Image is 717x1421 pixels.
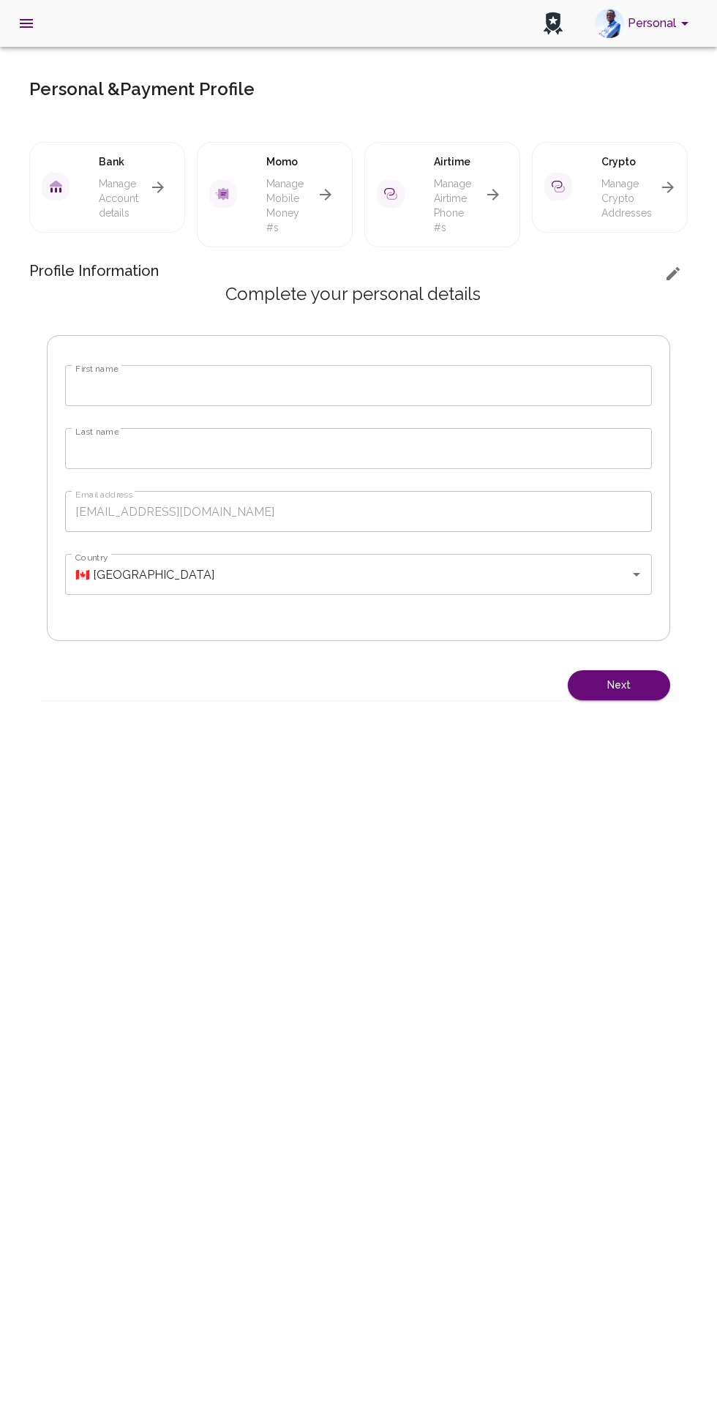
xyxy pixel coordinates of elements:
[266,176,311,235] p: Manage Mobile Money #s
[75,425,119,438] label: Last name
[568,670,670,700] button: Next
[601,176,653,220] p: Manage Crypto Addresses
[434,154,470,170] h6: Airtime
[601,154,636,170] h6: Crypto
[209,180,237,208] img: svg for account
[589,4,699,42] button: account of current user
[434,176,478,235] p: Manage Airtime Phone #s
[29,259,688,282] h6: Profile Information
[626,564,647,585] button: Open
[9,6,44,41] button: open drawer
[47,282,670,312] h2: Complete your personal details
[266,154,298,170] h6: Momo
[377,180,405,208] img: svg for account
[595,9,624,38] img: avatar
[99,176,143,220] p: Manage Account details
[75,362,119,375] label: First name
[75,488,132,500] label: Email address
[29,78,688,101] h5: Personal & Payment Profile
[42,173,70,200] img: svg for account
[99,154,124,170] h6: Bank
[75,551,108,563] label: Country
[544,173,572,200] img: svg for account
